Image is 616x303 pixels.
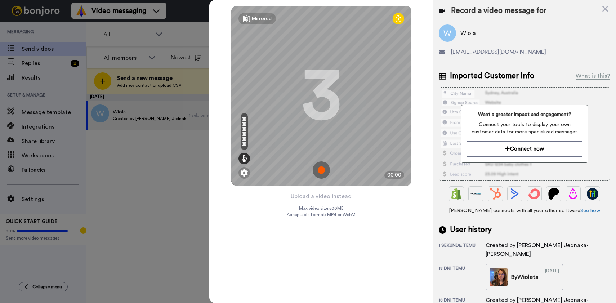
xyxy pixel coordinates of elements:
[545,268,559,286] div: [DATE]
[287,212,356,218] span: Acceptable format: MP4 or WebM
[467,141,582,157] button: Connect now
[313,161,330,179] img: ic_record_start.svg
[439,207,610,214] span: [PERSON_NAME] connects with all your other software
[451,188,462,200] img: Shopify
[450,224,492,235] span: User history
[451,48,546,56] span: [EMAIL_ADDRESS][DOMAIN_NAME]
[384,171,404,179] div: 00:00
[490,268,508,286] img: 09c00f62-4f84-456f-ad40-cc7a35f73d12-thumb.jpg
[486,264,563,290] a: ByWioleta[DATE]
[587,188,598,200] img: GoHighLevel
[486,241,601,258] div: Created by [PERSON_NAME] Jednaka-[PERSON_NAME]
[548,188,559,200] img: Patreon
[567,188,579,200] img: Drip
[511,273,539,281] div: By Wioleta
[509,188,521,200] img: ActiveCampaign
[467,121,582,135] span: Connect your tools to display your own customer data for more specialized messages
[580,208,600,213] a: See how
[467,111,582,118] span: Want a greater impact and engagement?
[490,188,501,200] img: Hubspot
[241,169,248,177] img: ic_gear.svg
[439,242,486,258] div: 1 sekundę temu
[528,188,540,200] img: ConvertKit
[299,205,344,211] span: Max video size: 500 MB
[289,192,354,201] button: Upload a video instead
[450,71,534,81] span: Imported Customer Info
[576,72,610,80] div: What is this?
[470,188,482,200] img: Ontraport
[439,266,486,290] div: 18 dni temu
[302,69,341,123] div: 3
